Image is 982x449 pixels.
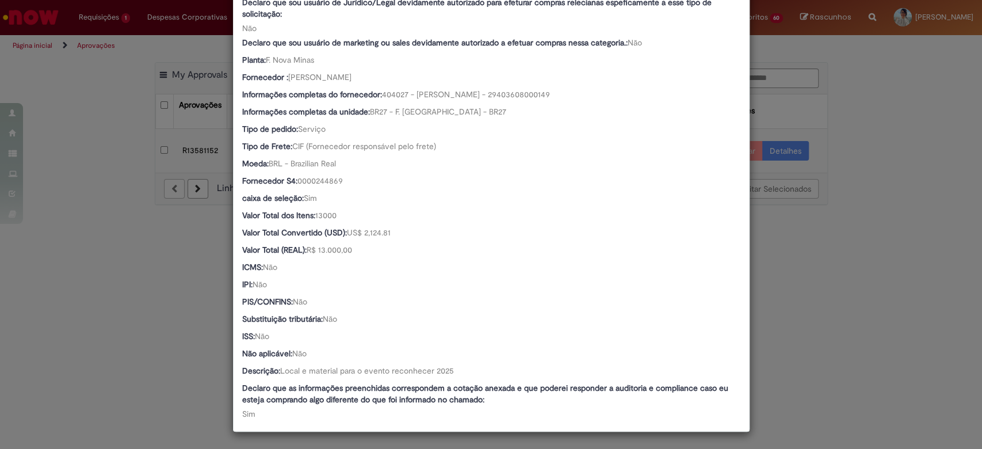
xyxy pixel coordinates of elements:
b: IPI: [242,279,253,290]
span: Serviço [298,124,326,134]
span: Sim [242,409,255,419]
span: F. Nova Minas [266,55,314,65]
b: Fornecedor : [242,72,288,82]
b: Declaro que sou usuário de marketing ou sales devidamente autorizado a efetuar compras nessa cate... [242,37,628,48]
b: Valor Total (REAL): [242,245,307,255]
b: Valor Total dos Itens: [242,210,315,220]
b: Substituição tributária: [242,314,323,324]
span: Não [255,331,269,341]
span: 0000244869 [297,176,343,186]
span: Não [253,279,267,290]
b: Fornecedor S4: [242,176,297,186]
span: BR27 - F. [GEOGRAPHIC_DATA] - BR27 [370,106,506,117]
b: caixa de seleção: [242,193,304,203]
span: R$ 13.000,00 [307,245,352,255]
span: Não [263,262,277,272]
b: Informações completas do fornecedor: [242,89,382,100]
span: Sim [304,193,317,203]
b: Moeda: [242,158,269,169]
span: Não [628,37,642,48]
b: Tipo de Frete: [242,141,292,151]
span: 404027 - [PERSON_NAME] - 29403608000149 [382,89,550,100]
span: Não [293,296,307,307]
b: PIS/CONFINS: [242,296,293,307]
span: CIF (Fornecedor responsável pelo frete) [292,141,436,151]
b: Declaro que as informações preenchidas correspondem a cotação anexada e que poderei responder a a... [242,383,728,405]
b: Descrição: [242,366,280,376]
b: Valor Total Convertido (USD): [242,227,347,238]
b: Informações completas da unidade: [242,106,370,117]
b: Planta: [242,55,266,65]
b: ISS: [242,331,255,341]
span: Local e material para o evento reconhecer 2025 [280,366,454,376]
span: Não [323,314,337,324]
span: 13000 [315,210,337,220]
span: US$ 2,124.81 [347,227,391,238]
b: ICMS: [242,262,263,272]
span: BRL - Brazilian Real [269,158,336,169]
span: [PERSON_NAME] [288,72,351,82]
b: Não aplicável: [242,348,292,359]
span: Não [242,23,257,33]
span: Não [292,348,307,359]
b: Tipo de pedido: [242,124,298,134]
